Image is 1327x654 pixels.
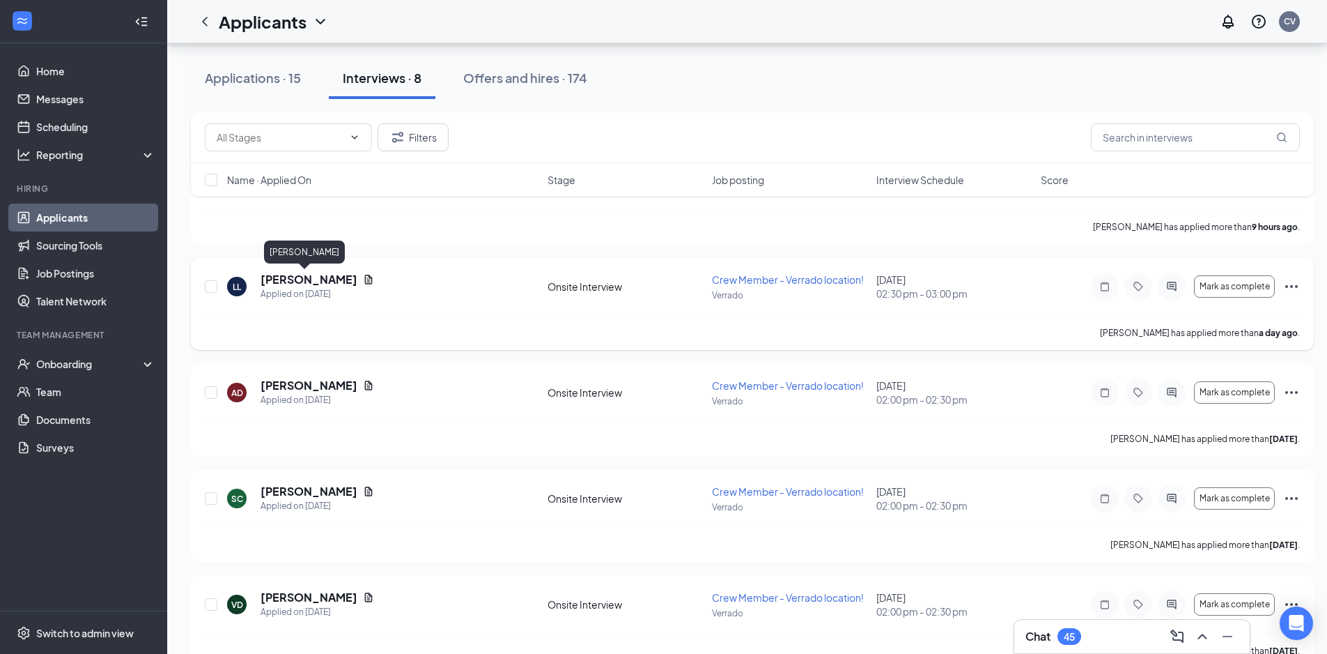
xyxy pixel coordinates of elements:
svg: Tag [1130,387,1147,398]
button: Mark as complete [1194,381,1275,404]
div: Hiring [17,183,153,195]
span: 02:00 pm - 02:30 pm [876,604,1032,618]
div: Open Intercom Messenger [1280,607,1313,640]
svg: Filter [389,129,406,146]
span: Mark as complete [1200,388,1270,397]
svg: ActiveChat [1163,281,1180,292]
div: Applied on [DATE] [261,605,374,619]
span: Name · Applied On [227,173,311,187]
button: ComposeMessage [1166,625,1188,648]
div: LL [233,281,241,293]
svg: ChevronDown [349,132,360,143]
button: Minimize [1216,625,1239,648]
svg: Ellipses [1283,490,1300,507]
svg: Notifications [1220,13,1236,30]
svg: Ellipses [1283,278,1300,295]
svg: UserCheck [17,357,31,371]
svg: Document [363,380,374,391]
button: ChevronUp [1191,625,1213,648]
a: Scheduling [36,113,155,141]
h1: Applicants [219,10,306,33]
span: Mark as complete [1200,282,1270,291]
button: Mark as complete [1194,593,1275,616]
a: Surveys [36,434,155,462]
a: Home [36,57,155,85]
svg: Note [1096,281,1113,292]
div: Interviews · 8 [343,69,421,86]
div: [DATE] [876,273,1032,301]
a: Talent Network [36,287,155,315]
svg: Minimize [1219,628,1236,645]
svg: Note [1096,493,1113,504]
input: All Stages [217,130,343,145]
div: Applications · 15 [205,69,301,86]
a: Applicants [36,204,155,231]
svg: ActiveChat [1163,387,1180,398]
span: Crew Member - Verrado location! [712,273,864,286]
div: Reporting [36,148,156,162]
p: [PERSON_NAME] has applied more than . [1093,221,1300,233]
svg: ActiveChat [1163,599,1180,610]
h5: [PERSON_NAME] [261,272,357,287]
div: Team Management [17,329,153,341]
div: Onsite Interview [548,598,704,611]
p: Verrado [712,607,868,619]
p: [PERSON_NAME] has applied more than . [1110,433,1300,445]
a: Team [36,378,155,406]
svg: WorkstreamLogo [15,14,29,28]
span: Interview Schedule [876,173,964,187]
p: Verrado [712,501,868,513]
svg: Document [363,592,374,603]
a: Documents [36,406,155,434]
input: Search in interviews [1091,123,1300,151]
svg: Note [1096,599,1113,610]
span: Crew Member - Verrado location! [712,591,864,604]
span: Score [1041,173,1069,187]
span: 02:00 pm - 02:30 pm [876,499,1032,512]
svg: Settings [17,626,31,640]
b: a day ago [1259,328,1298,338]
div: Applied on [DATE] [261,499,374,513]
svg: Tag [1130,281,1147,292]
span: 02:30 pm - 03:00 pm [876,287,1032,301]
h3: Chat [1025,629,1050,644]
div: Applied on [DATE] [261,287,374,301]
svg: ChevronDown [312,13,329,30]
div: Onboarding [36,357,143,371]
div: Applied on [DATE] [261,393,374,407]
p: Verrado [712,395,868,407]
svg: Collapse [134,15,148,29]
p: [PERSON_NAME] has applied more than . [1100,327,1300,339]
div: SC [231,493,243,505]
div: Onsite Interview [548,492,704,505]
div: VD [231,599,243,611]
svg: ActiveChat [1163,493,1180,504]
svg: ComposeMessage [1169,628,1186,645]
h5: [PERSON_NAME] [261,484,357,499]
a: Sourcing Tools [36,231,155,259]
svg: Tag [1130,493,1147,504]
span: Crew Member - Verrado location! [712,379,864,392]
svg: Ellipses [1283,596,1300,613]
svg: MagnifyingGlass [1276,132,1287,143]
b: [DATE] [1269,434,1298,444]
a: Messages [36,85,155,113]
svg: ChevronLeft [196,13,213,30]
svg: Document [363,274,374,285]
span: 02:00 pm - 02:30 pm [876,393,1032,406]
span: Job posting [712,173,764,187]
div: [DATE] [876,379,1032,406]
span: Crew Member - Verrado location! [712,485,864,498]
div: AD [231,387,243,399]
p: [PERSON_NAME] has applied more than . [1110,539,1300,551]
span: Mark as complete [1200,600,1270,609]
div: Offers and hires · 174 [463,69,587,86]
h5: [PERSON_NAME] [261,590,357,605]
svg: Note [1096,387,1113,398]
b: 9 hours ago [1252,222,1298,232]
a: Job Postings [36,259,155,287]
div: 45 [1064,631,1075,643]
span: Mark as complete [1200,494,1270,503]
p: Verrado [712,289,868,301]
